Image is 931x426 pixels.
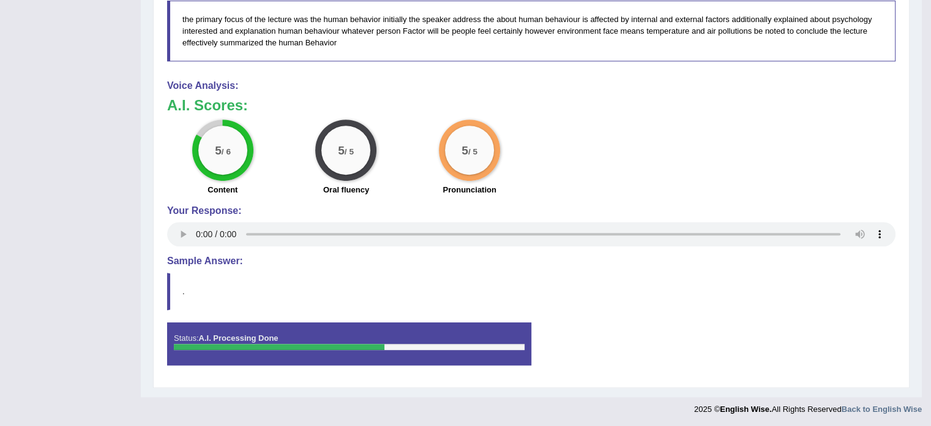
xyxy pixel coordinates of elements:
big: 5 [338,143,345,157]
strong: A.I. Processing Done [198,333,278,343]
label: Content [208,184,237,196]
h4: Your Response: [167,205,895,216]
strong: English Wise. [720,405,771,414]
a: Back to English Wise [842,405,922,414]
small: / 5 [468,147,477,156]
label: Oral fluency [323,184,369,196]
small: / 5 [345,147,354,156]
div: Status: [167,322,531,365]
h4: Voice Analysis: [167,80,895,91]
h4: Sample Answer: [167,256,895,267]
blockquote: the primary focus of the lecture was the human behavior initially the speaker address the about h... [167,1,895,61]
blockquote: . [167,273,895,310]
big: 5 [462,143,468,157]
b: A.I. Scores: [167,97,248,113]
label: Pronunciation [443,184,496,196]
small: / 6 [222,147,231,156]
big: 5 [215,143,222,157]
div: 2025 © All Rights Reserved [694,397,922,415]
